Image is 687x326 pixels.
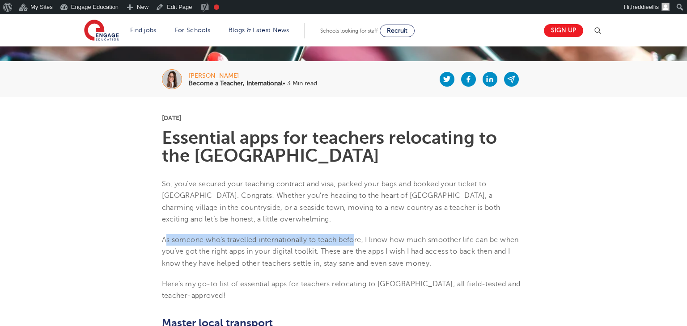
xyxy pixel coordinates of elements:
h1: Essential apps for teachers relocating to the [GEOGRAPHIC_DATA] [162,129,526,165]
span: Recruit [387,27,407,34]
a: Find jobs [130,27,157,33]
span: Schools looking for staff [320,28,378,34]
a: Blogs & Latest News [229,27,289,33]
b: Become a Teacher, International [189,80,283,87]
span: Here’s my go-to list of essential apps for teachers relocating to [GEOGRAPHIC_DATA]; all field-te... [162,280,521,300]
div: [PERSON_NAME] [189,73,317,79]
a: For Schools [175,27,210,33]
p: [DATE] [162,115,526,121]
span: As someone who’s travelled internationally to teach before, I know how much smoother life can be ... [162,236,519,267]
a: Sign up [544,24,583,37]
p: • 3 Min read [189,80,317,87]
span: freddieellis [631,4,659,10]
img: Engage Education [84,20,119,42]
span: So, you’ve secured your teaching contract and visa, packed your bags and booked your ticket to [G... [162,180,500,223]
a: Recruit [380,25,415,37]
div: Focus keyphrase not set [214,4,219,10]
